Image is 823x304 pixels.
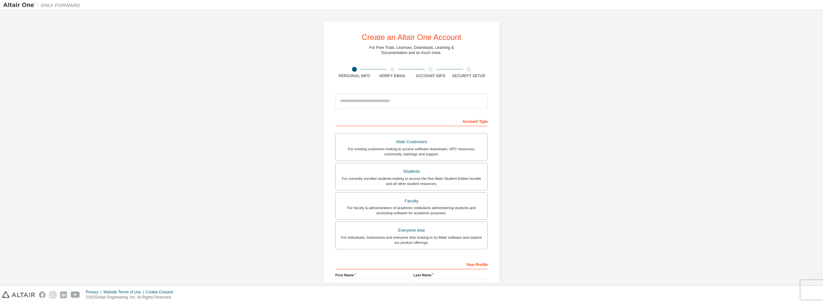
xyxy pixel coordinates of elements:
[413,272,488,278] label: Last Name
[339,197,484,206] div: Faculty
[450,73,488,78] div: Security Setup
[339,205,484,216] div: For faculty & administrators of academic institutions administering students and accessing softwa...
[362,33,461,41] div: Create an Altair One Account
[374,73,412,78] div: Verify Email
[339,146,484,157] div: For existing customers looking to access software downloads, HPC resources, community, trainings ...
[3,2,84,8] img: Altair One
[103,290,146,295] div: Website Terms of Use
[335,259,488,269] div: Your Profile
[339,226,484,235] div: Everyone else
[339,176,484,186] div: For currently enrolled students looking to access the free Altair Student Edition bundle and all ...
[335,73,374,78] div: Personal Info
[335,272,410,278] label: First Name
[339,235,484,245] div: For individuals, businesses and everyone else looking to try Altair software and explore our prod...
[86,295,177,300] p: © 2025 Altair Engineering, Inc. All Rights Reserved.
[86,290,103,295] div: Privacy
[146,290,177,295] div: Cookie Consent
[369,45,454,55] div: For Free Trials, Licenses, Downloads, Learning & Documentation and so much more.
[60,291,67,298] img: linkedin.svg
[50,291,56,298] img: instagram.svg
[39,291,46,298] img: facebook.svg
[335,116,488,126] div: Account Type
[411,73,450,78] div: Account Info
[2,291,35,298] img: altair_logo.svg
[339,137,484,146] div: Altair Customers
[71,291,80,298] img: youtube.svg
[339,167,484,176] div: Students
